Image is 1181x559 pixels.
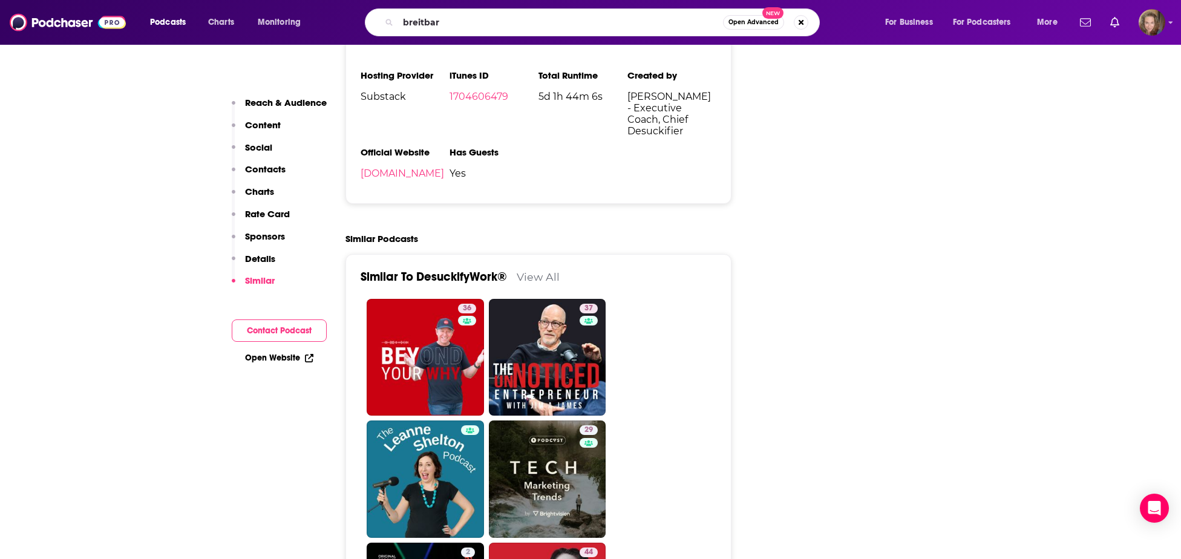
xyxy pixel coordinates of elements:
[245,208,290,220] p: Rate Card
[245,119,281,131] p: Content
[232,186,274,208] button: Charts
[361,269,507,284] a: Similar To DesuckifyWork®
[584,546,593,558] span: 44
[466,546,470,558] span: 2
[361,91,450,102] span: Substack
[1140,494,1169,523] div: Open Intercom Messenger
[232,253,275,275] button: Details
[10,11,126,34] img: Podchaser - Follow, Share and Rate Podcasts
[361,146,450,158] h3: Official Website
[627,70,716,81] h3: Created by
[945,13,1029,32] button: open menu
[728,19,779,25] span: Open Advanced
[245,353,313,363] a: Open Website
[450,168,538,179] span: Yes
[877,13,948,32] button: open menu
[232,319,327,342] button: Contact Podcast
[1075,12,1096,33] a: Show notifications dropdown
[953,14,1011,31] span: For Podcasters
[1037,14,1058,31] span: More
[245,163,286,175] p: Contacts
[398,13,723,32] input: Search podcasts, credits, & more...
[538,70,627,81] h3: Total Runtime
[361,70,450,81] h3: Hosting Provider
[463,302,471,315] span: 36
[450,70,538,81] h3: iTunes ID
[345,233,418,244] h2: Similar Podcasts
[885,14,933,31] span: For Business
[580,304,598,313] a: 37
[367,299,484,416] a: 36
[150,14,186,31] span: Podcasts
[232,163,286,186] button: Contacts
[1139,9,1165,36] button: Show profile menu
[1139,9,1165,36] img: User Profile
[723,15,784,30] button: Open AdvancedNew
[232,275,275,297] button: Similar
[762,7,784,19] span: New
[376,8,831,36] div: Search podcasts, credits, & more...
[458,304,476,313] a: 36
[245,97,327,108] p: Reach & Audience
[580,548,598,557] a: 44
[538,91,627,102] span: 5d 1h 44m 6s
[245,253,275,264] p: Details
[232,230,285,253] button: Sponsors
[208,14,234,31] span: Charts
[245,142,272,153] p: Social
[461,548,475,557] a: 2
[450,146,538,158] h3: Has Guests
[361,168,444,179] a: [DOMAIN_NAME]
[245,275,275,286] p: Similar
[584,302,593,315] span: 37
[1139,9,1165,36] span: Logged in as smcclure267
[245,186,274,197] p: Charts
[245,230,285,242] p: Sponsors
[200,13,241,32] a: Charts
[232,119,281,142] button: Content
[232,208,290,230] button: Rate Card
[450,91,508,102] a: 1704606479
[232,97,327,119] button: Reach & Audience
[489,299,606,416] a: 37
[627,91,716,137] span: [PERSON_NAME] - Executive Coach, Chief Desuckifier
[580,425,598,435] a: 29
[1029,13,1073,32] button: open menu
[249,13,316,32] button: open menu
[517,270,560,283] a: View All
[232,142,272,164] button: Social
[142,13,201,32] button: open menu
[584,424,593,436] span: 29
[258,14,301,31] span: Monitoring
[1105,12,1124,33] a: Show notifications dropdown
[489,420,606,538] a: 29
